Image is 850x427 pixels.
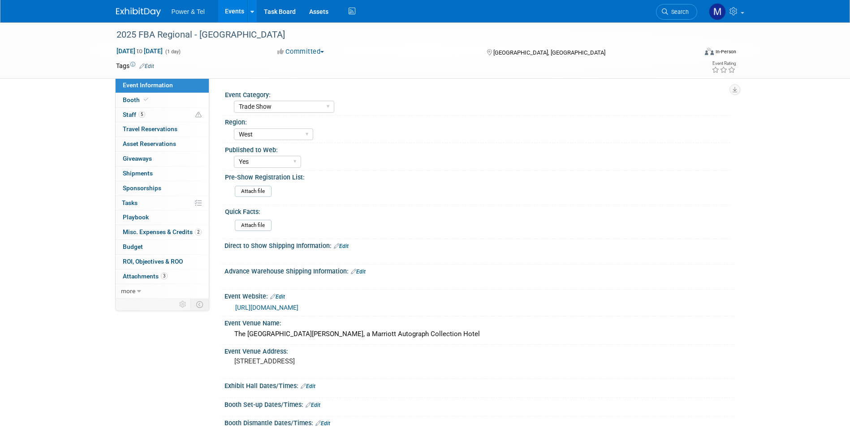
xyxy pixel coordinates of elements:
a: Edit [306,402,320,408]
div: Event Venue Name: [224,316,734,328]
div: In-Person [715,48,736,55]
a: Asset Reservations [116,137,209,151]
span: 3 [161,273,168,279]
a: Playbook [116,210,209,225]
i: Booth reservation complete [144,97,148,102]
span: Power & Tel [172,8,205,15]
a: Misc. Expenses & Credits2 [116,225,209,239]
div: The [GEOGRAPHIC_DATA][PERSON_NAME], a Marriott Autograph Collection Hotel [231,327,728,341]
a: Shipments [116,167,209,181]
div: Event Venue Address: [224,345,734,356]
a: Staff5 [116,108,209,122]
span: Potential Scheduling Conflict -- at least one attendee is tagged in another overlapping event. [195,111,202,119]
span: [GEOGRAPHIC_DATA], [GEOGRAPHIC_DATA] [493,49,605,56]
span: Misc. Expenses & Credits [123,228,202,235]
a: Tasks [116,196,209,210]
span: Playbook [123,213,149,221]
a: Search [656,4,697,20]
div: Published to Web: [225,143,730,154]
td: Tags [116,61,154,70]
img: Madalyn Bobbitt [709,3,726,20]
span: Booth [123,96,150,103]
span: Search [668,9,689,15]
span: (1 day) [164,49,181,55]
div: Event Category: [225,88,730,99]
span: Giveaways [123,155,152,162]
a: Attachments3 [116,269,209,284]
span: Sponsorships [123,184,161,192]
span: ROI, Objectives & ROO [123,258,183,265]
span: Budget [123,243,143,250]
div: Booth Set-up Dates/Times: [224,398,734,410]
span: more [121,287,135,295]
a: ROI, Objectives & ROO [116,255,209,269]
div: Event Website: [224,290,734,301]
div: Event Format [644,47,737,60]
span: 5 [138,111,145,118]
a: Edit [334,243,349,249]
img: ExhibitDay [116,8,161,17]
a: Budget [116,240,209,254]
a: Booth [116,93,209,107]
td: Toggle Event Tabs [190,299,209,310]
span: Staff [123,111,145,118]
span: 2 [195,229,202,235]
a: Edit [315,420,330,427]
div: 2025 FBA Regional - [GEOGRAPHIC_DATA] [113,27,684,43]
div: Region: [225,115,730,127]
a: [URL][DOMAIN_NAME] [235,304,298,311]
div: Exhibit Hall Dates/Times: [224,379,734,391]
a: Edit [270,294,285,300]
span: Event Information [123,81,173,89]
span: Attachments [123,273,168,280]
img: Format-Inperson.png [705,48,714,55]
div: Event Rating [712,61,736,66]
a: Edit [351,269,366,275]
a: Travel Reservations [116,122,209,137]
pre: [STREET_ADDRESS] [234,357,427,365]
a: Event Information [116,78,209,93]
a: Sponsorships [116,181,209,196]
span: Travel Reservations [123,125,177,132]
div: Pre-Show Registration List: [225,171,730,182]
a: more [116,284,209,299]
span: Tasks [122,199,138,206]
a: Giveaways [116,152,209,166]
div: Direct to Show Shipping Information: [224,239,734,251]
span: to [135,47,144,55]
a: Edit [301,383,315,389]
a: Edit [139,63,154,69]
div: Quick Facts: [225,205,730,216]
span: [DATE] [DATE] [116,47,163,55]
td: Personalize Event Tab Strip [175,299,191,310]
div: Advance Warehouse Shipping Information: [224,265,734,276]
button: Committed [274,47,328,56]
span: Asset Reservations [123,140,176,147]
span: Shipments [123,170,153,177]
